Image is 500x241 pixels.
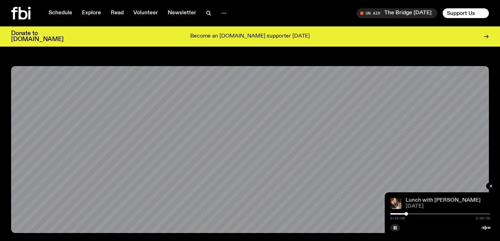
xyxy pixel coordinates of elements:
a: Schedule [44,8,76,18]
a: Newsletter [164,8,200,18]
a: Read [107,8,128,18]
p: Become an [DOMAIN_NAME] supporter [DATE] [190,33,310,40]
button: On AirThe Bridge [DATE] [357,8,437,18]
span: Support Us [447,10,475,16]
span: 0:19:08 [390,217,405,220]
a: Explore [78,8,105,18]
button: Support Us [443,8,489,18]
a: Volunteer [129,8,162,18]
span: [DATE] [406,204,490,209]
a: Lunch with [PERSON_NAME] [406,198,481,203]
img: SLC lunch cover [390,198,401,209]
h3: Donate to [DOMAIN_NAME] [11,31,64,42]
span: 2:00:00 [476,217,490,220]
